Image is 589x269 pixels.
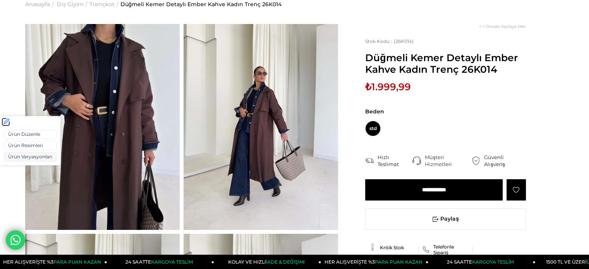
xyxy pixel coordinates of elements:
[25,24,180,230] img: Ember trenç 26K014
[4,130,57,139] a: Ürün Düzenle
[365,52,526,75] span: Düğmeli Kemer Detaylı Ember Kahve Kadın Trenç 26K014
[412,156,421,165] img: call-center.png
[472,156,480,165] img: security.png
[378,154,412,168] div: Hızlı Teslimat
[484,154,526,168] div: Güvenli Alışveriş
[422,244,468,255] a: Telefonla Sipariş
[365,121,381,136] span: std
[365,81,411,93] span: ₺1.999,99
[428,255,536,269] a: 24 SAATTEKARGOYA TESLİM
[151,259,192,265] span: KARGOYA TESLİM
[479,24,526,29] a: < < Önceki Sayfaya Dön
[4,141,57,150] a: Ürün Resimleri
[266,259,304,265] span: İADE & DEĞİŞİM!
[366,209,525,229] span: Paylaş
[184,24,338,230] img: Ember trenç 26K014
[365,38,394,44] span: Stok Kodu
[380,245,404,250] span: Kritik Stok
[321,255,429,269] a: HER ALIŞVERİŞTE %3PARA PUAN KAZAN
[365,38,414,44] span: (26K014)
[214,255,321,269] a: KOLAY VE HIZLIİADE & DEĞİŞİM!
[507,179,526,200] a: Favorilere Ekle
[107,255,215,269] a: 24 SAATTEKARGOYA TESLİM
[4,152,57,161] a: Ürün Varyasyonları
[433,244,469,255] span: Telefonla Sipariş
[365,108,526,115] span: Beden
[472,259,514,265] span: KARGOYA TESLİM
[365,156,374,165] img: shipping.png
[53,259,101,265] span: PARA PUAN KAZAN
[369,244,415,251] a: Kritik Stok
[425,154,472,168] div: Müşteri Hizmetleri
[375,259,422,265] span: PARA PUAN KAZAN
